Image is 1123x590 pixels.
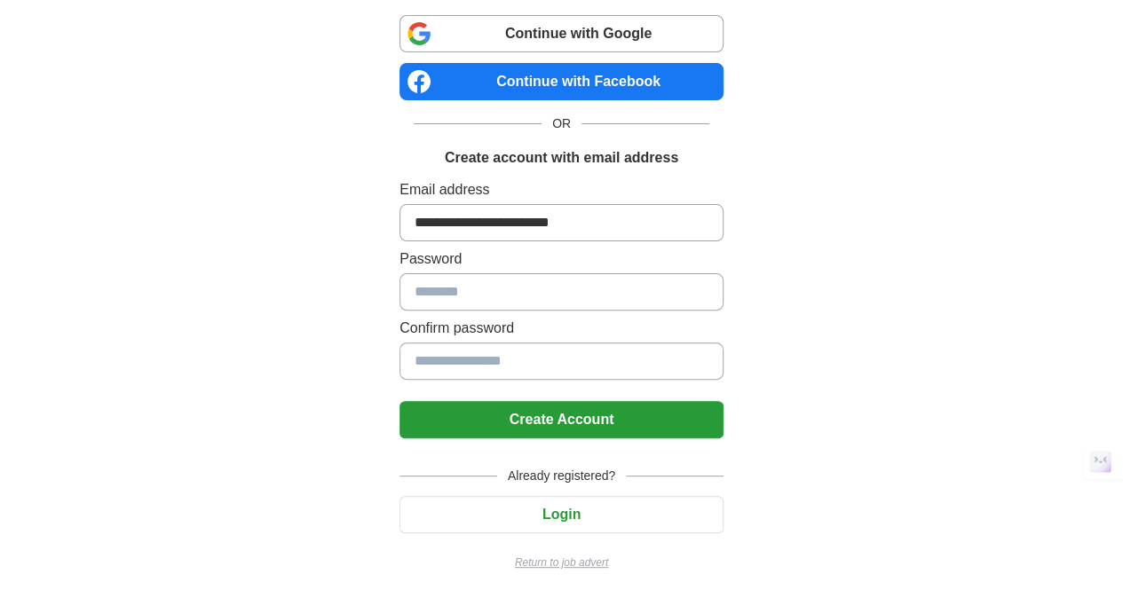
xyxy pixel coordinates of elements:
label: Confirm password [399,318,724,339]
button: Create Account [399,401,724,438]
a: Return to job advert [399,555,724,570]
span: Already registered? [497,467,626,485]
button: Login [399,496,724,533]
a: Login [399,507,724,522]
a: Continue with Facebook [399,63,724,100]
span: OR [542,114,581,133]
h1: Create account with email address [445,147,678,169]
label: Email address [399,179,724,201]
a: Continue with Google [399,15,724,52]
label: Password [399,248,724,270]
